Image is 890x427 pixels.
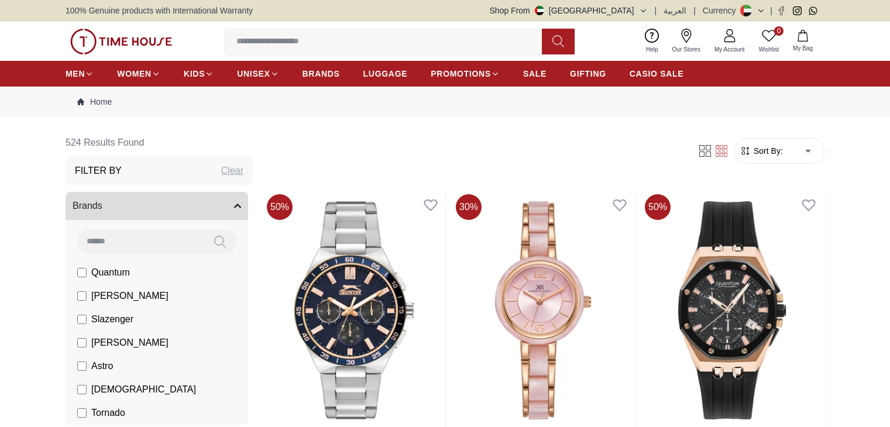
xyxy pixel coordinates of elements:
[639,26,665,56] a: Help
[77,408,87,418] input: Tornado
[77,385,87,394] input: [DEMOGRAPHIC_DATA]
[237,63,279,84] a: UNISEX
[570,63,606,84] a: GIFTING
[77,96,112,108] a: Home
[630,63,684,84] a: CASIO SALE
[809,6,817,15] a: Whatsapp
[641,45,663,54] span: Help
[91,266,130,280] span: Quantum
[66,5,253,16] span: 100% Genuine products with International Warranty
[91,359,113,373] span: Astro
[237,68,270,80] span: UNISEX
[703,5,741,16] div: Currency
[490,5,648,16] button: Shop From[GEOGRAPHIC_DATA]
[91,336,169,350] span: [PERSON_NAME]
[774,26,784,36] span: 0
[91,383,196,397] span: [DEMOGRAPHIC_DATA]
[664,5,686,16] button: العربية
[665,26,707,56] a: Our Stores
[752,26,786,56] a: 0Wishlist
[456,194,482,220] span: 30 %
[751,145,783,157] span: Sort By:
[66,192,248,220] button: Brands
[66,129,253,157] h6: 524 Results Found
[303,68,340,80] span: BRANDS
[91,289,169,303] span: [PERSON_NAME]
[710,45,750,54] span: My Account
[66,87,824,117] nav: Breadcrumb
[303,63,340,84] a: BRANDS
[793,6,802,15] a: Instagram
[77,268,87,277] input: Quantum
[363,63,408,84] a: LUGGAGE
[91,406,125,420] span: Tornado
[740,145,783,157] button: Sort By:
[431,63,500,84] a: PROMOTIONS
[70,29,172,54] img: ...
[91,312,133,326] span: Slazenger
[66,63,94,84] a: MEN
[655,5,657,16] span: |
[693,5,696,16] span: |
[73,199,102,213] span: Brands
[788,44,817,53] span: My Bag
[523,68,547,80] span: SALE
[535,6,544,15] img: United Arab Emirates
[117,63,160,84] a: WOMEN
[77,361,87,371] input: Astro
[75,164,122,178] h3: Filter By
[754,45,784,54] span: Wishlist
[77,338,87,347] input: [PERSON_NAME]
[645,194,671,220] span: 50 %
[570,68,606,80] span: GIFTING
[221,164,243,178] div: Clear
[77,291,87,301] input: [PERSON_NAME]
[363,68,408,80] span: LUGGAGE
[523,63,547,84] a: SALE
[267,194,293,220] span: 50 %
[184,68,205,80] span: KIDS
[777,6,786,15] a: Facebook
[77,315,87,324] input: Slazenger
[630,68,684,80] span: CASIO SALE
[66,68,85,80] span: MEN
[431,68,491,80] span: PROMOTIONS
[770,5,772,16] span: |
[184,63,214,84] a: KIDS
[117,68,152,80] span: WOMEN
[668,45,705,54] span: Our Stores
[786,27,820,55] button: My Bag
